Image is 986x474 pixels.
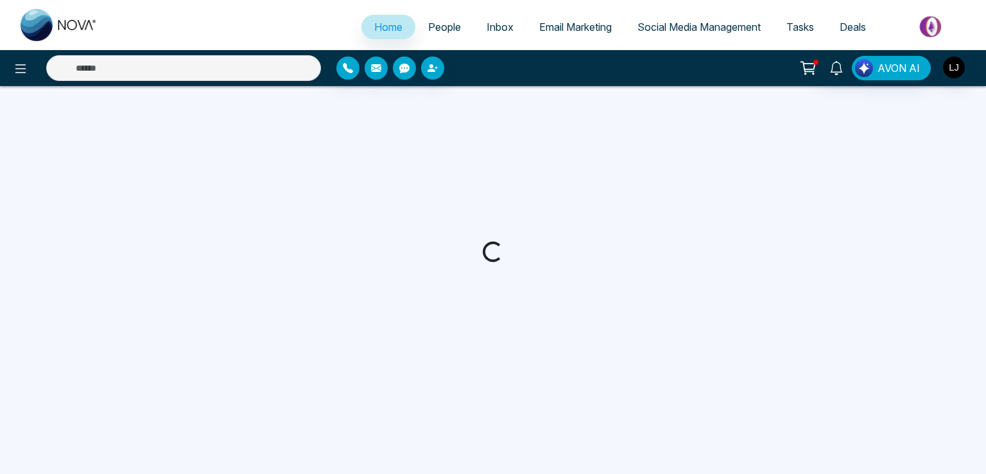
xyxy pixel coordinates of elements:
[374,21,402,33] span: Home
[526,15,625,39] a: Email Marketing
[774,15,827,39] a: Tasks
[786,21,814,33] span: Tasks
[474,15,526,39] a: Inbox
[637,21,761,33] span: Social Media Management
[415,15,474,39] a: People
[361,15,415,39] a: Home
[625,15,774,39] a: Social Media Management
[827,15,879,39] a: Deals
[428,21,461,33] span: People
[852,56,931,80] button: AVON AI
[943,57,965,78] img: User Avatar
[840,21,866,33] span: Deals
[855,59,873,77] img: Lead Flow
[878,60,920,76] span: AVON AI
[885,12,978,41] img: Market-place.gif
[539,21,612,33] span: Email Marketing
[21,9,98,41] img: Nova CRM Logo
[487,21,514,33] span: Inbox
